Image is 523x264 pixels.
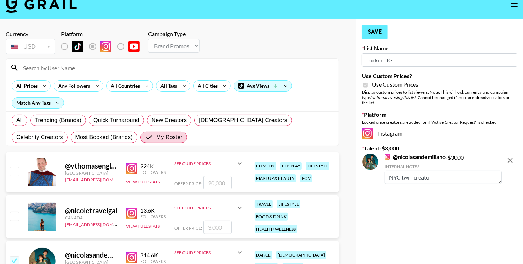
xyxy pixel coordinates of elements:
div: See Guide Prices [174,155,244,172]
label: Use Custom Prices? [362,72,517,79]
span: Offer Price: [174,225,202,231]
div: pov [300,174,312,182]
span: Celebrity Creators [16,133,63,142]
div: Display custom prices to list viewers. Note: This will lock currency and campaign type . Cannot b... [362,89,517,105]
div: lifestyle [306,162,329,170]
div: - $ 3000 [385,153,502,184]
div: [DEMOGRAPHIC_DATA] [276,251,326,259]
div: @ nicolasandemiliano [65,251,118,259]
img: Instagram [100,41,111,52]
span: Quick Turnaround [93,116,140,125]
a: @nicolasandemiliano [385,153,446,160]
div: 924K [140,163,166,170]
div: dance [255,251,272,259]
div: 13.6K [140,207,166,214]
img: Instagram [126,163,137,174]
span: Most Booked (Brands) [75,133,133,142]
label: Talent - $ 3,000 [362,145,517,152]
div: makeup & beauty [255,174,296,182]
img: Instagram [126,252,137,263]
div: @ vthomasenglish [65,161,118,170]
input: Search by User Name [19,62,334,73]
div: All Tags [156,81,179,91]
div: cosplay [280,162,302,170]
div: All Prices [12,81,39,91]
button: remove [503,153,517,167]
button: Save [362,25,388,39]
div: All Cities [194,81,219,91]
img: YouTube [128,41,140,52]
div: [GEOGRAPHIC_DATA] [65,170,118,176]
div: lifestyle [277,200,300,208]
div: Locked once creators are added, or if "Active Creator Request" is checked. [362,120,517,125]
img: Instagram [126,208,137,219]
span: Trending (Brands) [35,116,81,125]
button: View Full Stats [126,179,160,185]
span: Offer Price: [174,181,202,186]
div: See Guide Prices [174,250,235,255]
div: Avg Views [234,81,292,91]
a: [EMAIL_ADDRESS][DOMAIN_NAME] [65,220,136,227]
input: 20,000 [203,176,232,189]
em: for bookers using this list [370,95,416,100]
div: USD [7,40,54,53]
textarea: NYC twin creator [385,171,502,184]
div: All Countries [107,81,141,91]
img: Instagram [385,154,390,160]
span: My Roster [156,133,182,142]
div: Canada [65,215,118,220]
div: See Guide Prices [174,205,235,210]
div: 314.6K [140,252,166,259]
img: Instagram [362,128,373,139]
div: See Guide Prices [174,244,244,261]
div: Currency [6,31,55,38]
span: [DEMOGRAPHIC_DATA] Creators [199,116,287,125]
span: Use Custom Prices [372,81,418,88]
span: All [16,116,23,125]
div: @ nicoletravelgal [65,206,118,215]
a: [EMAIL_ADDRESS][DOMAIN_NAME] [65,176,136,182]
div: Currency is locked to USD [6,38,55,55]
div: Followers [140,214,166,219]
input: 3,000 [203,221,232,234]
div: travel [255,200,273,208]
div: See Guide Prices [174,161,235,166]
div: Match Any Tags [12,98,64,108]
div: Platform [61,31,145,38]
div: health / wellness [255,225,297,233]
div: List locked to Instagram. [61,39,145,54]
label: List Name [362,45,517,52]
div: Followers [140,170,166,175]
div: See Guide Prices [174,199,244,216]
div: Any Followers [54,81,92,91]
span: New Creators [152,116,187,125]
label: Platform [362,111,517,118]
div: food & drink [255,213,288,221]
button: View Full Stats [126,224,160,229]
div: Internal Notes: [385,164,502,169]
div: comedy [255,162,276,170]
div: Followers [140,259,166,264]
img: TikTok [72,41,83,52]
div: Campaign Type [148,31,200,38]
div: Instagram [362,128,517,139]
